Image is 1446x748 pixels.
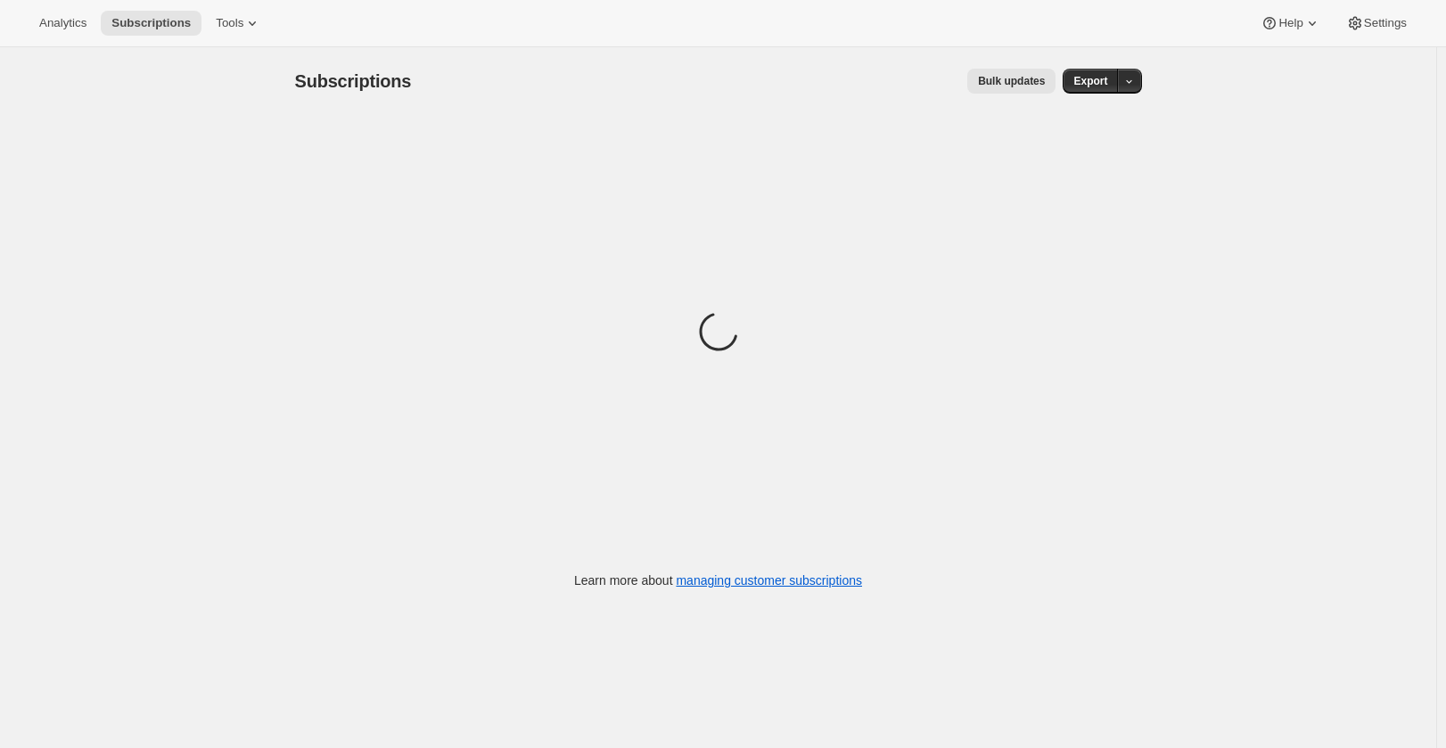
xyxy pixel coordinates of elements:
[1250,11,1331,36] button: Help
[295,71,412,91] span: Subscriptions
[1278,16,1302,30] span: Help
[29,11,97,36] button: Analytics
[1364,16,1407,30] span: Settings
[111,16,191,30] span: Subscriptions
[574,571,862,589] p: Learn more about
[967,69,1056,94] button: Bulk updates
[216,16,243,30] span: Tools
[1063,69,1118,94] button: Export
[676,573,862,588] a: managing customer subscriptions
[978,74,1045,88] span: Bulk updates
[205,11,272,36] button: Tools
[101,11,201,36] button: Subscriptions
[39,16,86,30] span: Analytics
[1335,11,1417,36] button: Settings
[1073,74,1107,88] span: Export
